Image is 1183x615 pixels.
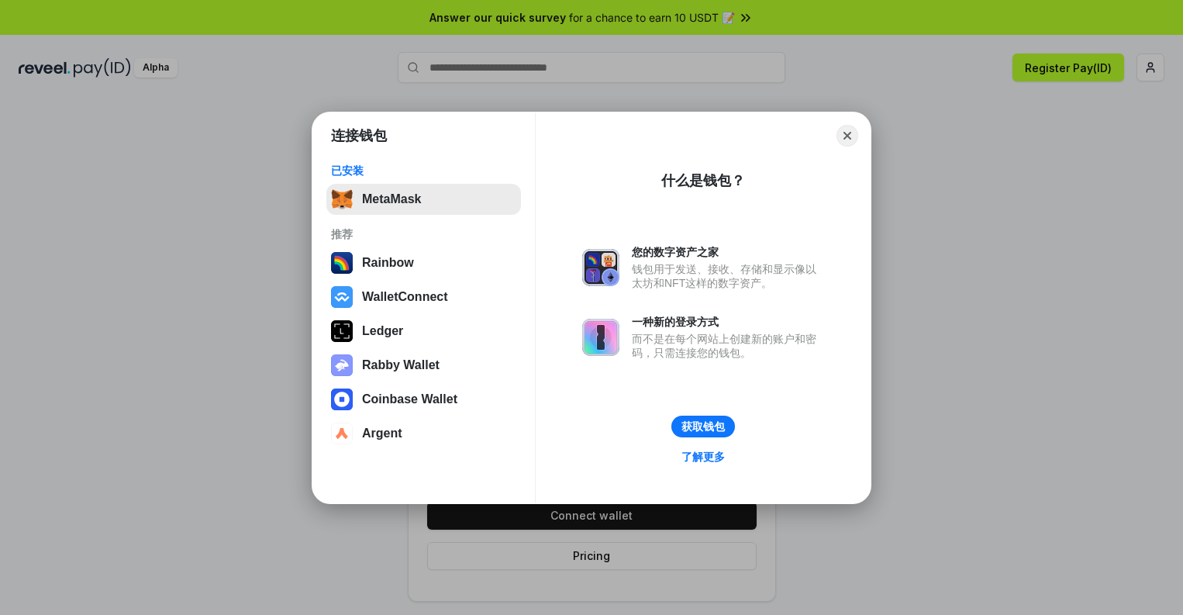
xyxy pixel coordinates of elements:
div: Rabby Wallet [362,358,440,372]
button: Rainbow [326,247,521,278]
div: 您的数字资产之家 [632,245,824,259]
div: Rainbow [362,256,414,270]
div: 了解更多 [681,450,725,464]
img: svg+xml,%3Csvg%20width%3D%2228%22%20height%3D%2228%22%20viewBox%3D%220%200%2028%2028%22%20fill%3D... [331,423,353,444]
img: svg+xml,%3Csvg%20width%3D%22120%22%20height%3D%22120%22%20viewBox%3D%220%200%20120%20120%22%20fil... [331,252,353,274]
button: MetaMask [326,184,521,215]
div: WalletConnect [362,290,448,304]
img: svg+xml,%3Csvg%20width%3D%2228%22%20height%3D%2228%22%20viewBox%3D%220%200%2028%2028%22%20fill%3D... [331,286,353,308]
div: 推荐 [331,227,516,241]
img: svg+xml,%3Csvg%20xmlns%3D%22http%3A%2F%2Fwww.w3.org%2F2000%2Fsvg%22%20fill%3D%22none%22%20viewBox... [331,354,353,376]
h1: 连接钱包 [331,126,387,145]
div: 什么是钱包？ [661,171,745,190]
img: svg+xml,%3Csvg%20width%3D%2228%22%20height%3D%2228%22%20viewBox%3D%220%200%2028%2028%22%20fill%3D... [331,389,353,410]
button: Rabby Wallet [326,350,521,381]
img: svg+xml,%3Csvg%20xmlns%3D%22http%3A%2F%2Fwww.w3.org%2F2000%2Fsvg%22%20fill%3D%22none%22%20viewBox... [582,249,619,286]
div: 已安装 [331,164,516,178]
div: Coinbase Wallet [362,392,457,406]
div: 获取钱包 [681,420,725,434]
img: svg+xml,%3Csvg%20xmlns%3D%22http%3A%2F%2Fwww.w3.org%2F2000%2Fsvg%22%20fill%3D%22none%22%20viewBox... [582,319,619,356]
div: Ledger [362,324,403,338]
div: 钱包用于发送、接收、存储和显示像以太坊和NFT这样的数字资产。 [632,262,824,290]
div: Argent [362,427,402,441]
button: WalletConnect [326,282,521,313]
div: 而不是在每个网站上创建新的账户和密码，只需连接您的钱包。 [632,332,824,360]
img: svg+xml,%3Csvg%20xmlns%3D%22http%3A%2F%2Fwww.w3.org%2F2000%2Fsvg%22%20width%3D%2228%22%20height%3... [331,320,353,342]
button: Argent [326,418,521,449]
button: Ledger [326,316,521,347]
div: 一种新的登录方式 [632,315,824,329]
a: 了解更多 [672,447,734,467]
img: svg+xml,%3Csvg%20fill%3D%22none%22%20height%3D%2233%22%20viewBox%3D%220%200%2035%2033%22%20width%... [331,188,353,210]
div: MetaMask [362,192,421,206]
button: Coinbase Wallet [326,384,521,415]
button: 获取钱包 [671,416,735,437]
button: Close [836,125,858,147]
